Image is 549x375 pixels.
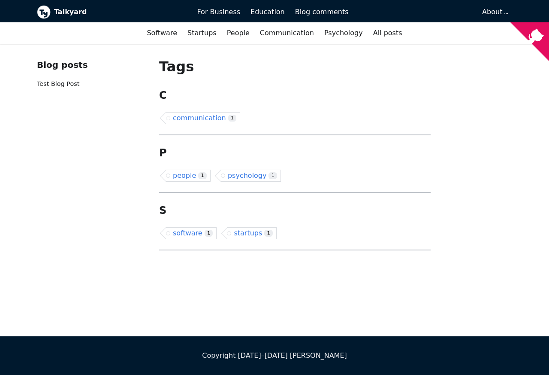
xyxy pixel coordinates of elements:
[482,8,507,16] a: About
[37,58,145,72] div: Blog posts
[368,26,407,40] a: All posts
[166,227,217,239] a: software1
[37,80,79,87] a: Test Blog Post
[166,112,240,124] a: communication1
[264,230,273,237] span: 1
[198,172,207,180] span: 1
[37,5,185,19] a: Talkyard logoTalkyard
[54,6,185,18] b: Talkyard
[228,115,237,122] span: 1
[221,170,281,182] a: psychology1
[227,227,277,239] a: startups1
[37,5,51,19] img: Talkyard logo
[250,8,285,16] span: Education
[142,26,182,40] a: Software
[295,8,349,16] span: Blog comments
[192,5,245,19] a: For Business
[222,26,255,40] a: People
[255,26,319,40] a: Communication
[268,172,277,180] span: 1
[159,204,431,217] h2: S
[37,58,145,96] nav: Blog recent posts navigation
[319,26,368,40] a: Psychology
[159,146,431,159] h2: P
[197,8,240,16] span: For Business
[182,26,222,40] a: Startups
[159,89,431,102] h2: C
[290,5,354,19] a: Blog comments
[159,58,431,75] h1: Tags
[166,170,211,182] a: people1
[245,5,290,19] a: Education
[205,230,213,237] span: 1
[37,350,512,361] div: Copyright [DATE]–[DATE] [PERSON_NAME]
